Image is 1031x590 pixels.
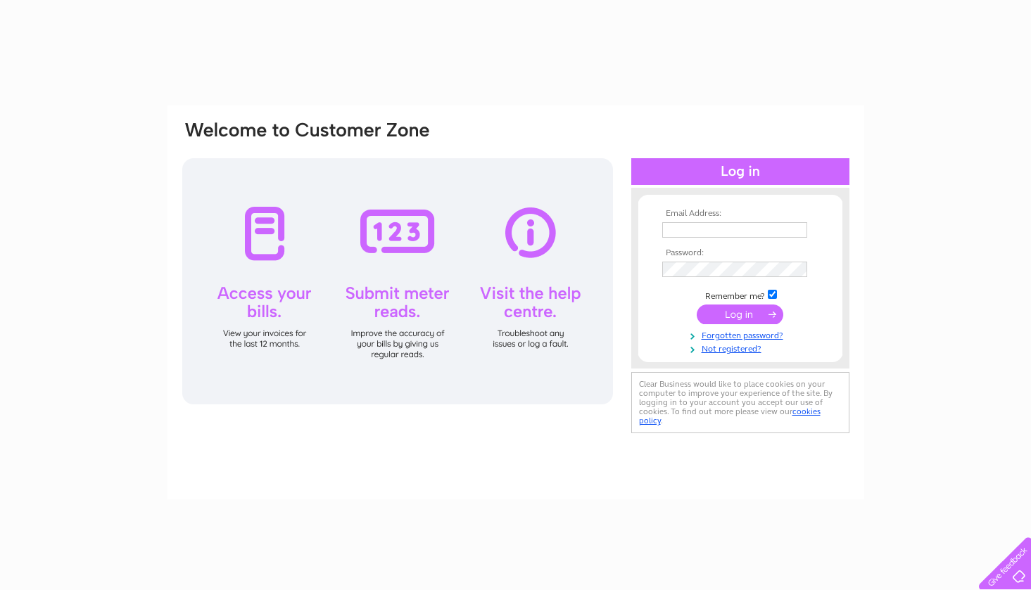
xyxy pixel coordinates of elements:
[631,372,849,433] div: Clear Business would like to place cookies on your computer to improve your experience of the sit...
[662,328,822,341] a: Forgotten password?
[659,248,822,258] th: Password:
[697,304,783,324] input: Submit
[659,288,822,302] td: Remember me?
[639,406,821,425] a: cookies policy
[662,341,822,354] a: Not registered?
[659,209,822,219] th: Email Address:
